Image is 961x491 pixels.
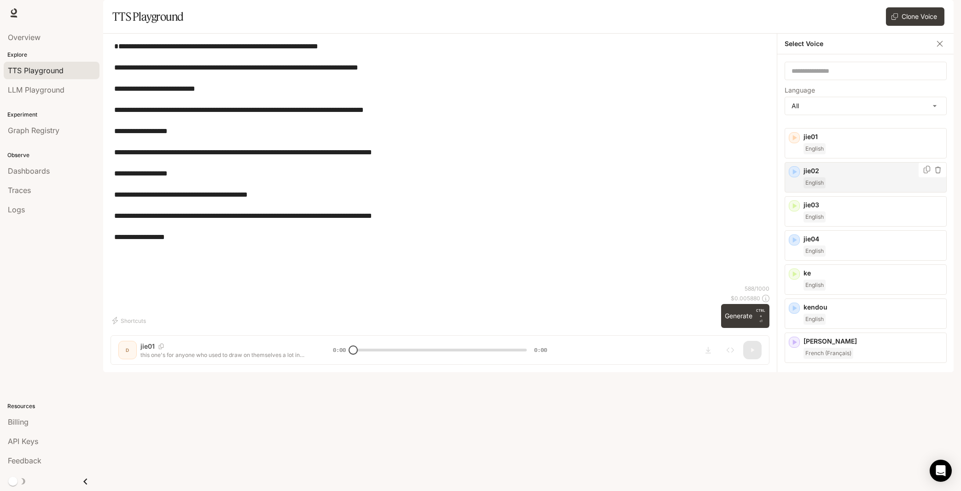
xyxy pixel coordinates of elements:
[804,234,943,244] p: jie04
[756,308,766,319] p: CTRL +
[804,211,826,222] span: English
[804,177,826,188] span: English
[804,280,826,291] span: English
[804,245,826,257] span: English
[756,308,766,324] p: ⏎
[721,304,769,328] button: GenerateCTRL +⏎
[745,285,769,292] p: 588 / 1000
[804,348,853,359] span: French (Français)
[886,7,944,26] button: Clone Voice
[804,166,943,175] p: jie02
[112,7,184,26] h1: TTS Playground
[804,303,943,312] p: kendou
[930,460,952,482] div: Open Intercom Messenger
[731,294,760,302] p: $ 0.005880
[804,337,943,346] p: [PERSON_NAME]
[804,200,943,210] p: jie03
[804,314,826,325] span: English
[804,132,943,141] p: jie01
[785,87,815,94] p: Language
[922,166,932,173] button: Copy Voice ID
[804,269,943,278] p: ke
[785,97,946,115] div: All
[804,143,826,154] span: English
[111,313,150,328] button: Shortcuts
